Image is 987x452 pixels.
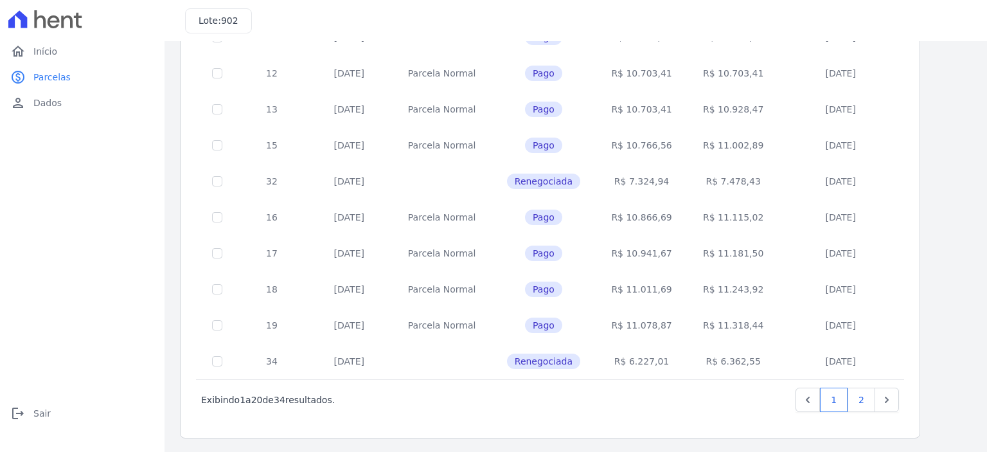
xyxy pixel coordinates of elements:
td: Parcela Normal [393,199,492,235]
td: R$ 10.766,56 [596,127,688,163]
td: R$ 11.002,89 [688,127,779,163]
td: R$ 6.227,01 [596,343,688,379]
span: Pago [525,66,562,81]
td: [DATE] [306,91,393,127]
td: 32 [238,163,306,199]
td: Parcela Normal [393,91,492,127]
td: [DATE] [306,199,393,235]
td: R$ 10.866,69 [596,199,688,235]
td: [DATE] [306,163,393,199]
input: Só é possível selecionar pagamentos em aberto [212,212,222,222]
span: Pago [525,318,562,333]
i: home [10,44,26,59]
span: Pago [525,210,562,225]
td: [DATE] [779,91,902,127]
a: 1 [820,388,848,412]
td: 12 [238,55,306,91]
td: [DATE] [779,199,902,235]
td: [DATE] [779,55,902,91]
input: Só é possível selecionar pagamentos em aberto [212,104,222,114]
p: Exibindo a de resultados. [201,393,335,406]
a: logoutSair [5,401,159,426]
a: personDados [5,90,159,116]
td: R$ 11.181,50 [688,235,779,271]
td: R$ 11.078,87 [596,307,688,343]
td: [DATE] [779,127,902,163]
span: 1 [240,395,245,405]
input: Só é possível selecionar pagamentos em aberto [212,284,222,294]
td: 15 [238,127,306,163]
span: Dados [33,96,62,109]
td: [DATE] [779,271,902,307]
td: R$ 10.941,67 [596,235,688,271]
td: 13 [238,91,306,127]
td: R$ 10.928,47 [688,91,779,127]
td: R$ 11.243,92 [688,271,779,307]
td: R$ 6.362,55 [688,343,779,379]
td: Parcela Normal [393,235,492,271]
a: paidParcelas [5,64,159,90]
td: R$ 7.324,94 [596,163,688,199]
span: 34 [274,395,285,405]
span: Pago [525,102,562,117]
td: Parcela Normal [393,127,492,163]
td: R$ 10.703,41 [596,55,688,91]
td: [DATE] [779,307,902,343]
td: 19 [238,307,306,343]
td: R$ 7.478,43 [688,163,779,199]
input: Só é possível selecionar pagamentos em aberto [212,176,222,186]
td: [DATE] [779,235,902,271]
a: 2 [848,388,875,412]
span: Início [33,45,57,58]
td: 34 [238,343,306,379]
td: [DATE] [306,127,393,163]
input: Só é possível selecionar pagamentos em aberto [212,356,222,366]
td: R$ 11.115,02 [688,199,779,235]
td: [DATE] [306,307,393,343]
span: Pago [525,282,562,297]
td: [DATE] [306,343,393,379]
span: Pago [525,246,562,261]
td: 16 [238,199,306,235]
i: paid [10,69,26,85]
span: Sair [33,407,51,420]
td: R$ 11.318,44 [688,307,779,343]
td: [DATE] [779,343,902,379]
input: Só é possível selecionar pagamentos em aberto [212,140,222,150]
i: person [10,95,26,111]
span: 20 [251,395,263,405]
td: [DATE] [306,55,393,91]
td: R$ 10.703,41 [596,91,688,127]
input: Só é possível selecionar pagamentos em aberto [212,248,222,258]
span: Pago [525,138,562,153]
a: Previous [796,388,820,412]
span: 902 [221,15,238,26]
td: Parcela Normal [393,55,492,91]
span: Parcelas [33,71,71,84]
input: Só é possível selecionar pagamentos em aberto [212,68,222,78]
td: [DATE] [779,163,902,199]
a: homeInício [5,39,159,64]
td: [DATE] [306,235,393,271]
td: 18 [238,271,306,307]
td: Parcela Normal [393,307,492,343]
h3: Lote: [199,14,238,28]
td: [DATE] [306,271,393,307]
i: logout [10,406,26,421]
input: Só é possível selecionar pagamentos em aberto [212,320,222,330]
span: Renegociada [507,354,580,369]
td: 17 [238,235,306,271]
span: Renegociada [507,174,580,189]
a: Next [875,388,899,412]
td: Parcela Normal [393,271,492,307]
td: R$ 11.011,69 [596,271,688,307]
td: R$ 10.703,41 [688,55,779,91]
